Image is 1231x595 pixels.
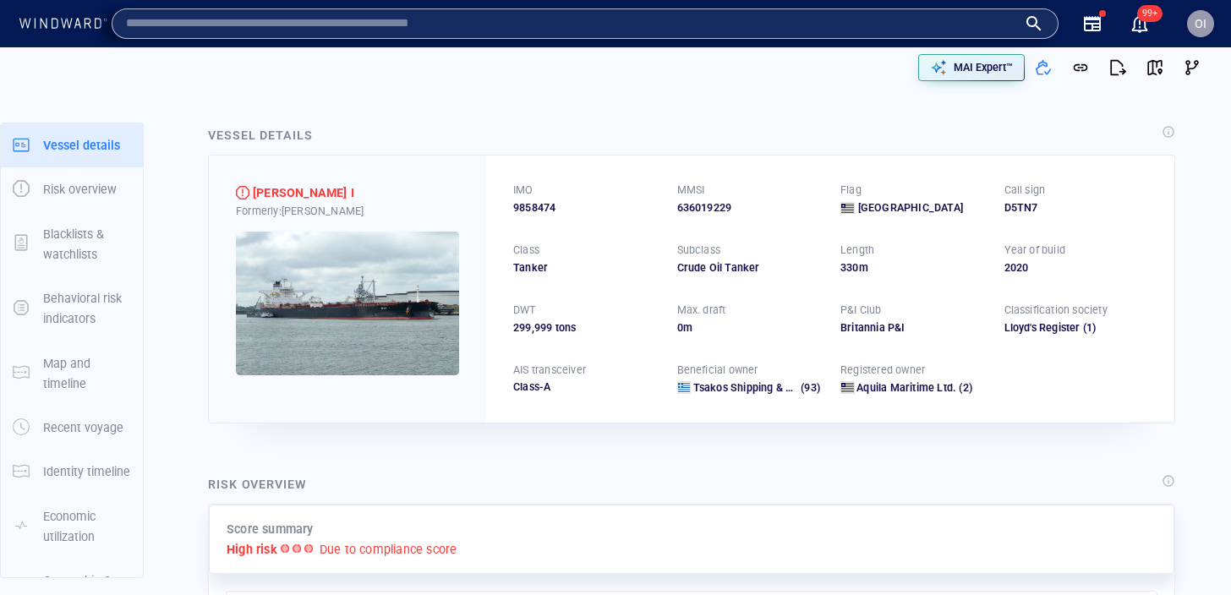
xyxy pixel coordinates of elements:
[677,260,821,276] div: Crude Oil Tanker
[236,232,459,375] img: 5e174973e51823232942a0fb_0
[840,363,925,378] p: Registered owner
[677,363,758,378] p: Beneficial owner
[1099,49,1136,86] button: Export report
[1,406,143,450] button: Recent voyage
[840,320,984,336] div: Britannia P&I
[208,125,313,145] div: Vessel details
[43,288,131,330] p: Behavioral risk indicators
[693,380,820,396] a: Tsakos Shipping & Trading S.a. (93)
[513,320,657,336] div: 299,999 tons
[840,183,862,198] p: Flag
[208,474,307,494] div: Risk overview
[1,364,143,380] a: Map and timeline
[856,381,956,394] span: Aquila Maritime Ltd.
[43,353,131,395] p: Map and timeline
[1,517,143,533] a: Economic utilization
[1062,49,1099,86] button: Get link
[43,418,123,438] p: Recent voyage
[1159,519,1218,582] iframe: Chat
[236,186,249,199] div: High risk
[1,300,143,316] a: Behavioral risk indicators
[1004,303,1108,318] p: Classification society
[1004,200,1148,216] div: D5TN7
[840,243,874,258] p: Length
[236,204,459,219] div: Formerly: [PERSON_NAME]
[677,303,726,318] p: Max. draft
[1,276,143,341] button: Behavioral risk indicators
[1126,10,1153,37] a: 99+
[1,167,143,211] button: Risk overview
[43,135,120,156] p: Vessel details
[1,235,143,251] a: Blacklists & watchlists
[1,181,143,197] a: Risk overview
[1004,243,1066,258] p: Year of build
[1081,320,1147,336] span: (1)
[43,179,117,199] p: Risk overview
[956,380,972,396] span: (2)
[253,183,354,203] div: [PERSON_NAME] I
[1184,7,1217,41] button: OI
[677,200,821,216] div: 636019229
[1137,5,1163,22] span: 99+
[253,183,354,203] span: DIAS I
[43,224,131,265] p: Blacklists & watchlists
[1,419,143,435] a: Recent voyage
[1,123,143,167] button: Vessel details
[1195,17,1206,30] span: OI
[677,183,705,198] p: MMSI
[1004,260,1148,276] div: 2020
[1,136,143,152] a: Vessel details
[227,519,314,539] p: Score summary
[918,54,1025,81] button: MAI Expert™
[1004,183,1046,198] p: Call sign
[1025,49,1062,86] button: Add to vessel list
[1,463,143,479] a: Identity timeline
[1136,49,1174,86] button: View on map
[320,539,457,560] p: Due to compliance score
[1,212,143,277] button: Blacklists & watchlists
[1,494,143,560] button: Economic utilization
[954,60,1013,75] p: MAI Expert™
[677,243,721,258] p: Subclass
[1,450,143,494] button: Identity timeline
[840,303,882,318] p: P&I Club
[1130,14,1150,34] button: 99+
[856,380,972,396] a: Aquila Maritime Ltd. (2)
[1174,49,1211,86] button: Visual Link Analysis
[1130,14,1150,34] div: Notification center
[859,261,868,274] span: m
[513,243,539,258] p: Class
[840,261,859,274] span: 330
[513,183,533,198] p: IMO
[1,341,143,407] button: Map and timeline
[513,200,555,216] span: 9858474
[513,303,536,318] p: DWT
[513,363,586,378] p: AIS transceiver
[858,200,963,216] span: [GEOGRAPHIC_DATA]
[1004,320,1081,336] div: Lloyd's Register
[43,461,130,482] p: Identity timeline
[693,381,847,394] span: Tsakos Shipping & Trading S.a.
[513,380,550,393] span: Class-A
[43,506,131,548] p: Economic utilization
[513,260,657,276] div: Tanker
[798,380,820,396] span: (93)
[227,539,277,560] p: High risk
[677,321,683,334] span: 0
[683,321,692,334] span: m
